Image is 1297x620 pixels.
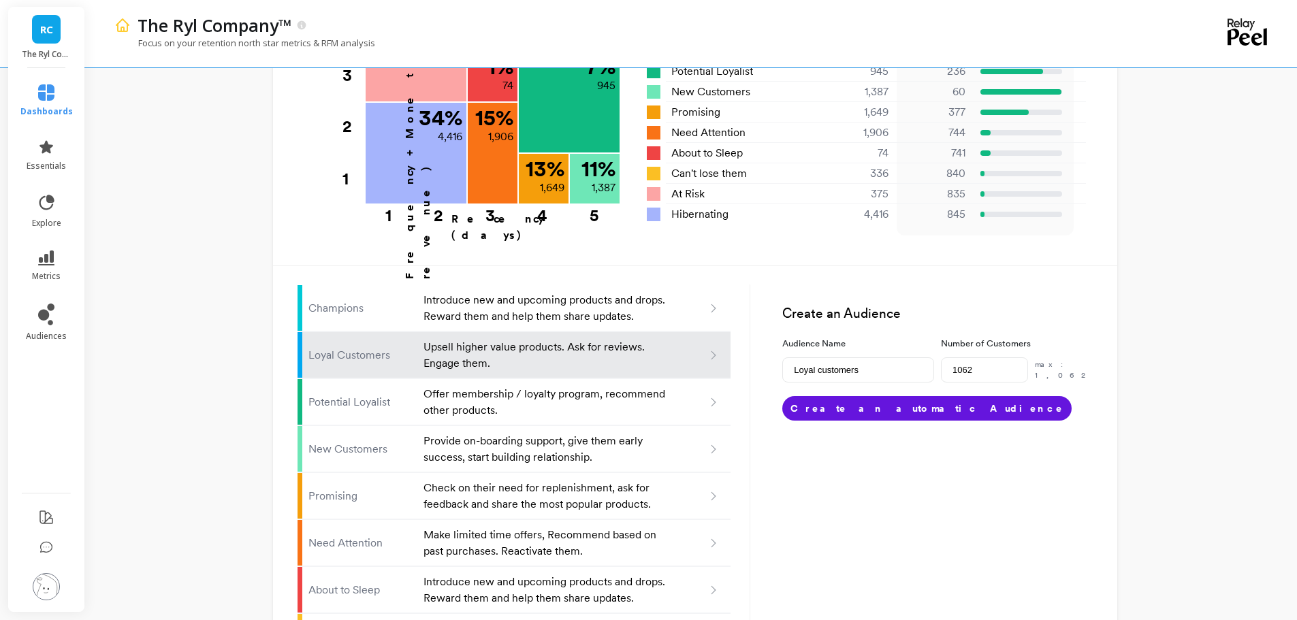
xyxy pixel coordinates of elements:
p: Make limited time offers, Recommend based on past purchases. Reactivate them. [423,527,668,559]
p: 11 % [581,158,615,180]
label: Audience Name [782,337,933,350]
p: 741 [906,145,965,161]
p: 1,649 [540,180,564,196]
div: 945 [807,63,905,80]
p: Focus on your retention north star metrics & RFM analysis [114,37,375,49]
span: At Risk [671,186,705,202]
p: 845 [906,206,965,223]
div: 1,906 [807,125,905,141]
p: About to Sleep [308,582,415,598]
span: Potential Loyalist [671,63,753,80]
p: Loyal Customers [308,347,415,363]
p: max: 1,062 [1035,359,1093,381]
div: 74 [807,145,905,161]
div: 336 [807,165,905,182]
div: 2 [342,101,364,152]
p: Offer membership / loyalty program, recommend other products. [423,386,668,419]
div: 1,649 [807,104,905,120]
div: 1 [342,153,364,205]
h3: Create an Audience [782,304,1092,324]
p: 744 [906,125,965,141]
p: 945 [597,78,615,94]
div: 4 [516,205,569,218]
p: 1,906 [488,129,513,145]
p: Upsell higher value products. Ask for reviews. Engage them. [423,339,668,372]
input: e.g. Black friday [782,357,933,382]
p: 377 [906,104,965,120]
p: New Customers [308,441,415,457]
div: 375 [807,186,905,202]
div: 3 [342,50,364,101]
p: 74 [502,78,513,94]
p: 34 % [419,107,462,129]
p: Introduce new and upcoming products and drops. Reward them and help them share updates. [423,292,668,325]
p: Recency (days) [451,211,619,244]
span: Promising [671,104,720,120]
p: Need Attention [308,535,415,551]
span: audiences [26,331,67,342]
span: RC [40,22,53,37]
p: Check on their need for replenishment, ask for feedback and share the most popular products. [423,480,668,512]
input: e.g. 500 [941,357,1027,382]
p: 236 [906,63,965,80]
div: 3 [464,205,516,218]
img: profile picture [33,573,60,600]
span: Hibernating [671,206,728,223]
p: 13 % [526,158,564,180]
p: Champions [308,300,415,316]
p: 15 % [475,107,513,129]
p: 835 [906,186,965,202]
p: 60 [906,84,965,100]
p: 7 % [586,56,615,78]
div: 4,416 [807,206,905,223]
p: 4,416 [438,129,462,145]
span: Can't lose them [671,165,747,182]
p: Promising [308,488,415,504]
span: New Customers [671,84,750,100]
span: About to Sleep [671,145,743,161]
p: Potential Loyalist [308,394,415,410]
p: The Ryl Company™ [138,14,291,37]
p: Introduce new and upcoming products and drops. Reward them and help them share updates. [423,574,668,606]
span: explore [32,218,61,229]
p: 840 [906,165,965,182]
div: 2 [413,205,464,218]
div: 1,387 [807,84,905,100]
span: Need Attention [671,125,746,141]
p: Provide on-boarding support, give them early success, start building relationship. [423,433,668,466]
img: header icon [114,17,131,33]
span: essentials [27,161,66,172]
button: Create an automatic Audience [782,396,1072,421]
div: 1 [360,205,417,218]
p: 1,387 [592,180,615,196]
span: dashboards [20,106,73,117]
label: Number of Customers [941,337,1092,350]
p: 1 % [487,56,513,78]
div: 5 [569,205,620,218]
p: The Ryl Company™ [22,49,71,60]
span: metrics [32,271,61,282]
